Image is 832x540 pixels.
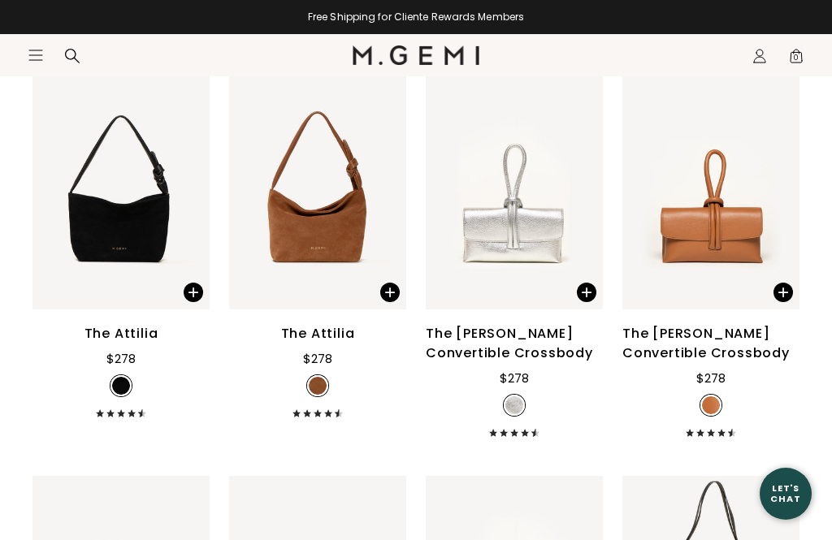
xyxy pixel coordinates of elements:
[106,349,136,369] div: $278
[788,51,804,67] span: 0
[281,324,355,343] div: The Attilia
[426,74,603,438] a: The [PERSON_NAME] Convertible Crossbody$278
[696,369,726,388] div: $278
[309,377,327,395] img: v_7317733474363_SWATCH_50x.jpg
[84,324,158,343] div: The Attilia
[112,377,130,395] img: v_7317733441595_SWATCH_50x.jpg
[505,396,523,414] img: v_12434_SWATCH_50x.jpg
[702,396,720,414] img: v_12295_SWATCH_50x.jpg
[426,324,603,363] div: The [PERSON_NAME] Convertible Crossbody
[229,74,406,438] a: The Attilia$278
[32,74,210,438] a: The Attilia$278
[760,483,812,503] div: Let's Chat
[303,349,332,369] div: $278
[500,369,529,388] div: $278
[622,324,799,363] div: The [PERSON_NAME] Convertible Crossbody
[622,74,799,438] a: The [PERSON_NAME] Convertible Crossbody$278
[28,47,44,63] button: Open site menu
[353,45,480,65] img: M.Gemi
